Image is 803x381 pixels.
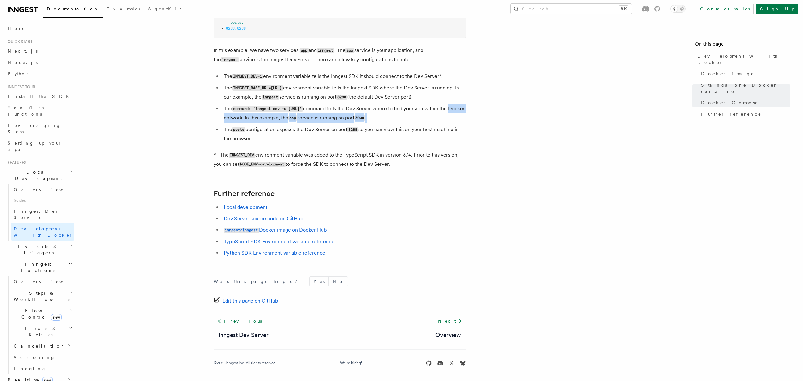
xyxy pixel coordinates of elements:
button: Inngest Functions [5,258,74,276]
span: Development with Docker [697,53,790,66]
span: Inngest Functions [5,261,68,274]
code: INNGEST_DEV=1 [232,74,263,79]
code: INNGEST_BASE_URL=[URL] [232,85,283,91]
span: Overview [14,187,79,192]
a: Further reference [214,189,275,198]
span: - [221,26,224,31]
span: Inngest Dev Server [14,209,68,220]
button: Toggle dark mode [670,5,686,13]
span: Your first Functions [8,105,45,117]
code: app [300,48,309,53]
button: Events & Triggers [5,241,74,258]
a: AgentKit [144,2,185,17]
h4: On this page [695,40,790,50]
span: Home [8,25,25,32]
a: inngest/inngestDocker image on Docker Hub [224,227,327,233]
a: Dev Server source code on GitHub [224,216,304,222]
p: * - The environment variable was added to the TypeScript SDK in version 3.14. Prior to this versi... [214,151,466,169]
a: Python SDK Environment variable reference [224,250,325,256]
code: INNGEST_DEV [229,153,255,158]
code: app [345,48,354,53]
code: 8288 [347,127,358,132]
a: Python [5,68,74,79]
span: Features [5,160,26,165]
span: Python [8,71,31,76]
span: Node.js [8,60,38,65]
a: Docker image [699,68,790,79]
a: Further reference [699,108,790,120]
a: Home [5,23,74,34]
button: Yes [310,277,328,286]
button: Errors & Retries [11,323,74,340]
code: 3000 [354,115,365,121]
span: Guides [11,195,74,205]
span: Docker Compose [701,100,758,106]
code: inngest [221,57,239,62]
span: new [51,314,62,321]
code: app [288,115,297,121]
span: Setting up your app [8,141,62,152]
a: Previous [214,315,266,327]
a: Local development [224,204,268,210]
span: Quick start [5,39,32,44]
code: inngest [262,95,279,100]
span: Standalone Docker container [701,82,790,95]
span: Docker image [701,71,754,77]
button: Flow Controlnew [11,305,74,323]
span: '8288:8288' [224,26,248,31]
span: Cancellation [11,343,66,349]
span: Inngest tour [5,84,35,89]
span: Leveraging Steps [8,123,61,134]
a: Install the SDK [5,91,74,102]
span: Overview [14,279,79,284]
a: Overview [11,276,74,287]
a: Docker Compose [699,97,790,108]
span: AgentKit [148,6,181,11]
p: In this example, we have two services: and . The service is your application, and the service is ... [214,46,466,64]
span: Development with Docker [14,226,73,238]
a: Contact sales [696,4,754,14]
button: No [329,277,348,286]
a: Overview [435,331,461,339]
span: Local Development [5,169,69,182]
li: The configuration exposes the Dev Server on port so you can view this on your host machine in the... [222,125,466,143]
a: Development with Docker [695,50,790,68]
code: inngest [317,48,334,53]
li: The environment variable tells the Inngest SDK it should connect to the Dev Server*. [222,72,466,81]
code: NODE_ENV=development [239,162,286,167]
span: Steps & Workflows [11,290,70,303]
button: Search...⌘K [511,4,632,14]
span: ports [230,20,241,25]
code: command: 'inngest dev -u [URL]' [232,106,303,112]
span: Events & Triggers [5,243,69,256]
a: Next.js [5,45,74,57]
a: Sign Up [756,4,798,14]
a: Standalone Docker container [699,79,790,97]
a: Overview [11,184,74,195]
a: Your first Functions [5,102,74,120]
span: Errors & Retries [11,325,68,338]
span: : [241,20,244,25]
a: Versioning [11,352,74,363]
span: Logging [14,366,46,371]
span: Documentation [47,6,99,11]
div: Inngest Functions [5,276,74,374]
a: Inngest Dev Server [219,331,269,339]
div: Local Development [5,184,74,241]
button: Cancellation [11,340,74,352]
code: 8288 [336,95,347,100]
span: Versioning [14,355,55,360]
span: Install the SDK [8,94,73,99]
a: Examples [103,2,144,17]
span: Further reference [701,111,761,117]
span: Examples [106,6,140,11]
button: Local Development [5,166,74,184]
p: Was this page helpful? [214,278,302,285]
a: Edit this page on GitHub [214,297,278,305]
li: The command tells the Dev Server where to find your app within the Docker network. In this exampl... [222,104,466,123]
a: Documentation [43,2,103,18]
a: Node.js [5,57,74,68]
li: The environment variable tells the Inngest SDK where the Dev Server is running. In our example, t... [222,84,466,102]
a: Inngest Dev Server [11,205,74,223]
button: Steps & Workflows [11,287,74,305]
